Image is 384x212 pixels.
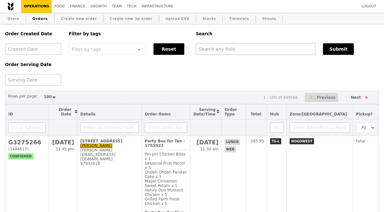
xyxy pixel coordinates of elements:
[80,148,139,161] div: [PERSON_NAME][EMAIL_ADDRESS][DOMAIN_NAME]
[345,93,376,102] button: Next
[270,123,284,133] input: Filter Hub
[225,139,240,145] span: lunch
[8,112,13,116] span: ID
[72,46,101,52] span: Filter by tags
[323,43,354,55] button: Submit
[8,123,46,133] input: ID or Salesperson name
[270,138,281,144] span: TS-L
[145,188,183,197] span: Honey Duo Mustard Chicken x 5
[260,13,279,25] a: Shouts
[193,139,218,146] h2: [DATE]
[145,123,188,133] input: Filter Order Items
[80,112,95,116] span: Details
[80,139,139,143] div: [STREET_ADDRESS]
[153,43,184,55] button: Reset
[227,13,251,25] a: Timeslots
[80,123,139,133] input: Filter by Address, Name, Email, Mobile
[200,147,218,151] span: 11:30 am
[356,112,373,116] span: Pickup?
[145,170,187,179] span: Ondeh Ondeh Pandan Cake x 3
[145,161,185,170] span: Seasonal Fruit Parcel x 3
[250,139,264,143] span: 283.95
[196,31,379,36] h5: Search
[145,152,186,161] span: Piri‑piri Chicken Bites x 1
[5,31,61,36] h5: Order Created Date
[8,147,46,151] div: (1484617)
[80,161,139,166] div: 97932418
[200,13,219,25] a: Stocks
[305,93,338,102] button: Previous
[30,13,50,25] a: Orders
[290,112,347,116] span: Zone/[GEOGRAPHIC_DATA]
[5,62,61,67] h5: Order Serving Date
[356,139,365,143] span: false
[8,2,13,11] img: Grain logo
[290,138,314,144] span: NOGOWEST
[225,146,236,152] span: web
[56,147,74,151] span: 11:45 pm
[351,94,361,101] span: Next
[5,74,61,86] input: Serving Date
[145,112,171,116] span: Order Items
[145,179,177,188] span: Maple Cinnamon Sweet Potato x 1
[8,139,46,146] h2: G3275266
[80,143,112,148] a: [PERSON_NAME]
[317,94,336,101] span: Previous
[52,139,74,146] h2: [DATE]
[225,107,237,116] span: Order Type
[145,139,185,148] b: Party Box for Ten - 1755923
[8,153,33,159] span: confirmed
[163,13,192,25] a: Upload CSV
[69,31,188,36] h5: Filter by tags
[5,13,22,25] a: Users
[196,43,315,55] input: Search any field
[270,112,279,116] span: Hub
[108,13,155,25] a: Create new 3p order
[8,93,38,99] label: Rows per page:
[5,43,61,55] input: Created Date
[58,13,100,25] a: Create new order
[145,197,179,206] span: Grilled Farm Fresh Chicken x 5
[263,95,298,100] div: 1 - 100 of 349566
[290,123,350,133] input: Filter Zone/Pickup Point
